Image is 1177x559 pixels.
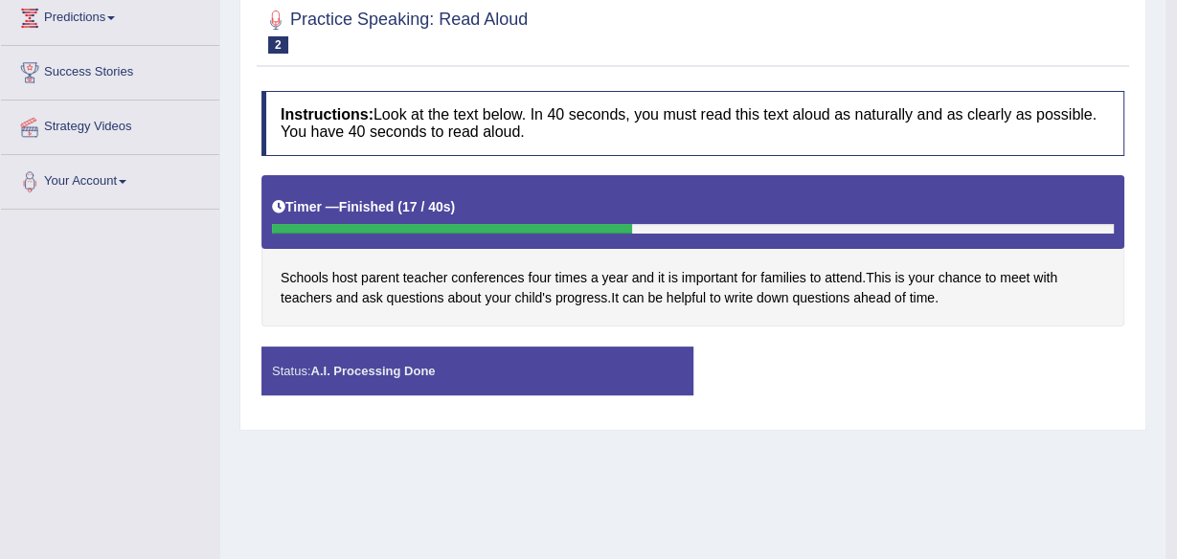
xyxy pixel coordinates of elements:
span: Click to see word definition [760,268,805,288]
span: Click to see word definition [792,288,849,308]
h5: Timer — [272,200,455,214]
span: Click to see word definition [938,268,981,288]
span: Click to see word definition [647,288,663,308]
b: Finished [339,199,395,214]
span: Click to see word definition [1033,268,1057,288]
span: Click to see word definition [894,288,906,308]
span: Click to see word definition [332,268,357,288]
a: Your Account [1,155,219,203]
span: Click to see word definition [591,268,599,288]
span: Click to see word definition [741,268,757,288]
span: Click to see word definition [601,268,627,288]
span: Click to see word definition [403,268,448,288]
span: Click to see word definition [555,288,607,308]
span: Click to see word definition [611,288,619,308]
b: Instructions: [281,106,373,123]
span: Click to see word definition [451,268,524,288]
span: 2 [268,36,288,54]
b: 17 / 40s [402,199,451,214]
span: Click to see word definition [485,288,510,308]
span: Click to see word definition [910,288,935,308]
span: Click to see word definition [757,288,788,308]
span: Click to see word definition [658,268,665,288]
span: Click to see word definition [810,268,822,288]
span: Click to see word definition [447,288,481,308]
span: Click to see word definition [866,268,891,288]
span: Click to see word definition [336,288,358,308]
span: Click to see word definition [682,268,737,288]
h4: Look at the text below. In 40 seconds, you must read this text aloud as naturally and as clearly ... [261,91,1124,155]
span: Click to see word definition [1000,268,1030,288]
span: Click to see word definition [853,288,891,308]
span: Click to see word definition [528,268,551,288]
span: Click to see word definition [514,288,551,308]
span: Click to see word definition [908,268,934,288]
span: Click to see word definition [281,268,328,288]
span: Click to see word definition [622,288,645,308]
span: Click to see word definition [985,268,997,288]
span: Click to see word definition [632,268,654,288]
b: ) [451,199,456,214]
span: Click to see word definition [724,288,753,308]
div: Status: [261,347,693,395]
span: Click to see word definition [387,288,444,308]
div: . . . [261,175,1124,327]
span: Click to see word definition [361,268,399,288]
span: Click to see word definition [894,268,904,288]
a: Success Stories [1,46,219,94]
b: ( [397,199,402,214]
span: Click to see word definition [825,268,862,288]
a: Strategy Videos [1,101,219,148]
span: Click to see word definition [555,268,586,288]
h2: Practice Speaking: Read Aloud [261,6,528,54]
span: Click to see word definition [710,288,721,308]
strong: A.I. Processing Done [310,364,435,378]
span: Click to see word definition [362,288,383,308]
span: Click to see word definition [667,288,706,308]
span: Click to see word definition [668,268,678,288]
span: Click to see word definition [281,288,332,308]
